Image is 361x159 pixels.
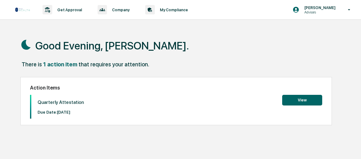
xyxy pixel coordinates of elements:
[38,100,84,105] p: Quarterly Attestation
[15,7,30,12] img: logo
[79,61,149,68] div: that requires your attention.
[35,39,189,52] h1: Good Evening, [PERSON_NAME].
[155,8,191,12] p: My Compliance
[22,61,42,68] div: There is
[299,10,339,14] p: Advisors
[282,95,322,105] button: View
[299,5,339,10] p: [PERSON_NAME]
[30,85,323,91] h2: Action Items
[52,8,85,12] p: Get Approval
[282,97,322,103] a: View
[38,110,84,115] p: Due Date: [DATE]
[43,61,77,68] div: 1 action item
[107,8,133,12] p: Company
